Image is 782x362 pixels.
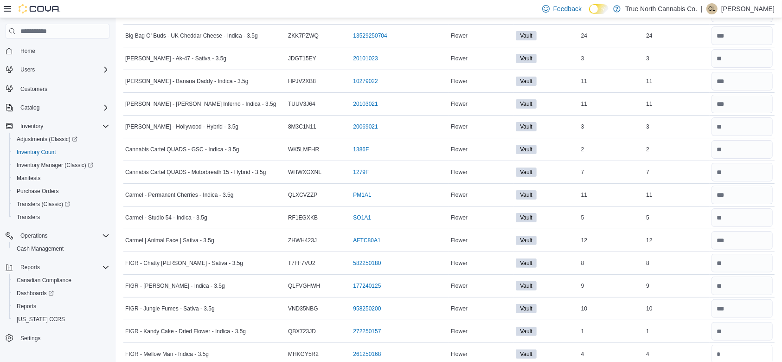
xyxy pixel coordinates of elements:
a: Transfers [13,212,44,223]
div: 2 [579,144,644,155]
span: Adjustments (Classic) [13,134,109,145]
a: 20103021 [353,100,378,108]
div: 3 [579,53,644,64]
span: Inventory [17,121,109,132]
span: Flower [451,350,468,358]
span: Cannabis Cartel QUADS - GSC - Indica - 3.5g [125,146,239,153]
span: Vault [516,99,536,109]
span: Vault [520,145,532,154]
span: Flower [451,32,468,39]
span: ZHWH423J [288,237,317,244]
span: Transfers [17,213,40,221]
a: 958250200 [353,305,381,312]
span: T7FF7VU2 [288,259,315,267]
span: Vault [516,77,536,86]
button: Cash Management [9,242,113,255]
span: Customers [20,85,47,93]
span: Vault [520,191,532,199]
button: Inventory [17,121,47,132]
button: Users [2,63,113,76]
span: Vault [520,123,532,131]
span: Carmel | Animal Face | Sativa - 3.5g [125,237,214,244]
span: Vault [520,259,532,267]
span: [PERSON_NAME] - Banana Daddy - Indica - 3.5g [125,78,248,85]
span: Settings [17,332,109,344]
span: TUUV3J64 [288,100,315,108]
a: Adjustments (Classic) [9,133,113,146]
span: Operations [17,230,109,241]
a: Adjustments (Classic) [13,134,81,145]
span: Inventory Manager (Classic) [17,162,93,169]
span: Flower [451,55,468,62]
span: JDGT15EY [288,55,316,62]
div: 7 [644,167,709,178]
div: 4 [644,349,709,360]
a: Reports [13,301,40,312]
span: Vault [520,236,532,245]
span: Home [20,47,35,55]
span: Canadian Compliance [17,277,71,284]
button: Canadian Compliance [9,274,113,287]
span: Vault [516,327,536,336]
span: FIGR - [PERSON_NAME] - Indica - 3.5g [125,282,225,290]
span: Customers [17,83,109,94]
span: Inventory Count [13,147,109,158]
a: Home [17,45,39,57]
div: 11 [644,98,709,110]
a: Transfers (Classic) [13,199,74,210]
div: 8 [579,258,644,269]
div: 5 [579,212,644,223]
p: | [701,3,703,14]
span: Reports [13,301,109,312]
span: FIGR - Jungle Fumes - Sativa - 3.5g [125,305,215,312]
a: 10279022 [353,78,378,85]
span: Vault [520,282,532,290]
button: Home [2,44,113,58]
span: Washington CCRS [13,314,109,325]
span: Vault [516,259,536,268]
span: Vault [520,350,532,358]
a: Settings [17,333,44,344]
span: VND35NBG [288,305,318,312]
span: Transfers (Classic) [17,200,70,208]
div: 3 [644,121,709,132]
span: Users [17,64,109,75]
span: Carmel - Studio 54 - Indica - 3.5g [125,214,207,221]
input: Dark Mode [589,4,609,14]
span: MHKGY5R2 [288,350,319,358]
span: Flower [451,168,468,176]
span: [PERSON_NAME] - [PERSON_NAME] Inferno - Indica - 3.5g [125,100,276,108]
span: Big Bag O' Buds - UK Cheddar Cheese - Indica - 3.5g [125,32,258,39]
span: CL [708,3,715,14]
span: Vault [520,32,532,40]
span: Cash Management [13,243,109,254]
a: PM1A1 [353,191,371,199]
span: Operations [20,232,48,239]
div: 4 [579,349,644,360]
span: Home [17,45,109,57]
a: 13529250704 [353,32,387,39]
button: Catalog [17,102,43,113]
div: 2 [644,144,709,155]
a: 1279F [353,168,369,176]
div: 12 [579,235,644,246]
span: Adjustments (Classic) [17,136,77,143]
span: [PERSON_NAME] - Hollywood - Hybrid - 3.5g [125,123,238,130]
a: Cash Management [13,243,67,254]
span: FIGR - Mellow Man - Indica - 3.5g [125,350,209,358]
div: 11 [579,189,644,200]
span: HPJV2XB8 [288,78,316,85]
span: Vault [516,31,536,40]
a: Inventory Count [13,147,60,158]
span: Reports [17,262,109,273]
a: Inventory Manager (Classic) [13,160,97,171]
span: Inventory Manager (Classic) [13,160,109,171]
p: True North Cannabis Co. [625,3,697,14]
a: 177240125 [353,282,381,290]
span: Manifests [13,173,109,184]
span: Feedback [553,4,582,13]
span: Flower [451,78,468,85]
span: Transfers (Classic) [13,199,109,210]
a: Manifests [13,173,44,184]
button: Manifests [9,172,113,185]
